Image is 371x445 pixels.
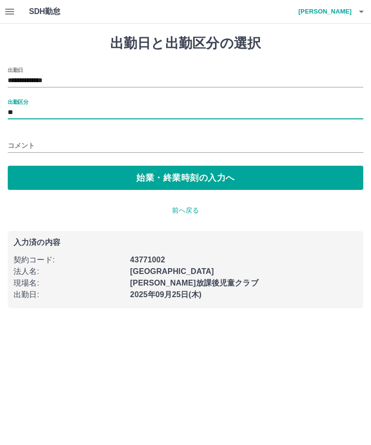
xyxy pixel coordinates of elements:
[130,290,201,299] b: 2025年09月25日(木)
[14,289,124,301] p: 出勤日 :
[8,98,28,105] label: 出勤区分
[14,277,124,289] p: 現場名 :
[14,266,124,277] p: 法人名 :
[14,254,124,266] p: 契約コード :
[130,267,214,275] b: [GEOGRAPHIC_DATA]
[8,35,363,52] h1: 出勤日と出勤区分の選択
[8,66,23,73] label: 出勤日
[130,279,258,287] b: [PERSON_NAME]放課後児童クラブ
[14,239,357,246] p: 入力済の内容
[8,166,363,190] button: 始業・終業時刻の入力へ
[8,205,363,215] p: 前へ戻る
[130,256,165,264] b: 43771002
